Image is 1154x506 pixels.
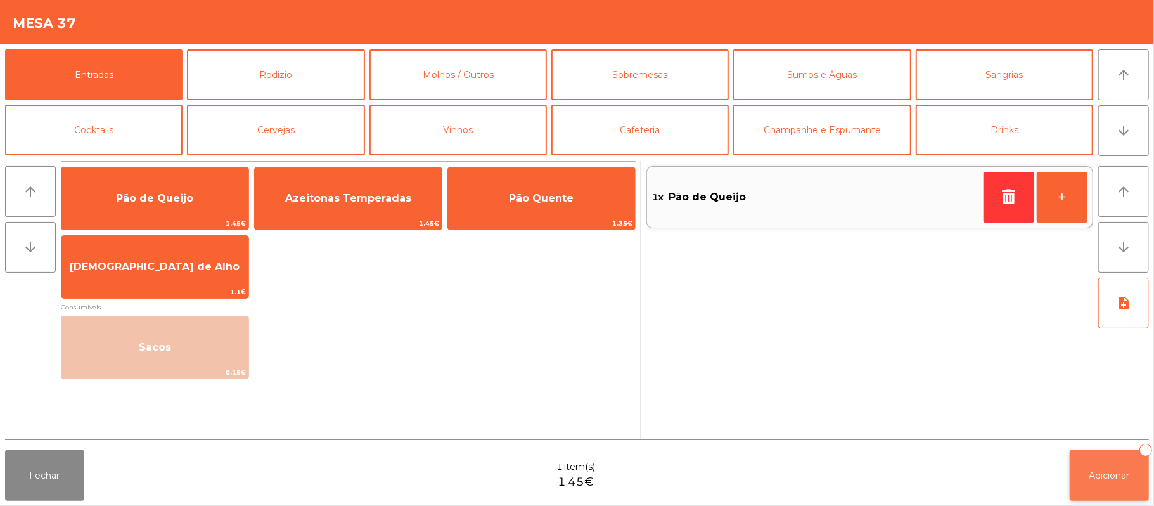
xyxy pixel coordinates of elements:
[564,460,595,474] span: item(s)
[1098,222,1149,273] button: arrow_downward
[369,49,547,100] button: Molhos / Outros
[509,192,574,204] span: Pão Quente
[1116,295,1131,311] i: note_add
[1098,166,1149,217] button: arrow_upward
[1098,49,1149,100] button: arrow_upward
[5,49,183,100] button: Entradas
[61,367,248,379] span: 0.15€
[448,217,635,230] span: 1.35€
[285,192,411,204] span: Azeitonas Temperadas
[61,286,248,298] span: 1.1€
[61,301,636,313] span: Consumiveis
[1098,105,1149,156] button: arrow_downward
[1037,172,1087,223] button: +
[916,49,1093,100] button: Sangrias
[5,166,56,217] button: arrow_upward
[5,105,183,155] button: Cocktails
[1139,444,1152,457] div: 1
[369,105,547,155] button: Vinhos
[916,105,1093,155] button: Drinks
[1116,67,1131,82] i: arrow_upward
[23,184,38,199] i: arrow_upward
[5,450,84,501] button: Fechar
[551,105,729,155] button: Cafeteria
[187,49,364,100] button: Rodizio
[1116,184,1131,199] i: arrow_upward
[23,240,38,255] i: arrow_downward
[255,217,442,230] span: 1.45€
[733,49,911,100] button: Sumos e Águas
[1089,470,1130,481] span: Adicionar
[558,474,594,491] span: 1.45€
[61,217,248,230] span: 1.45€
[13,14,76,33] h4: Mesa 37
[187,105,364,155] button: Cervejas
[70,261,240,273] span: [DEMOGRAPHIC_DATA] de Alho
[1116,123,1131,138] i: arrow_downward
[669,188,746,207] span: Pão de Queijo
[139,341,171,353] span: Sacos
[551,49,729,100] button: Sobremesas
[1098,278,1149,328] button: note_add
[652,188,664,207] span: 1x
[1116,240,1131,255] i: arrow_downward
[116,192,193,204] span: Pão de Queijo
[5,222,56,273] button: arrow_downward
[1070,450,1149,501] button: Adicionar1
[556,460,563,474] span: 1
[733,105,911,155] button: Champanhe e Espumante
